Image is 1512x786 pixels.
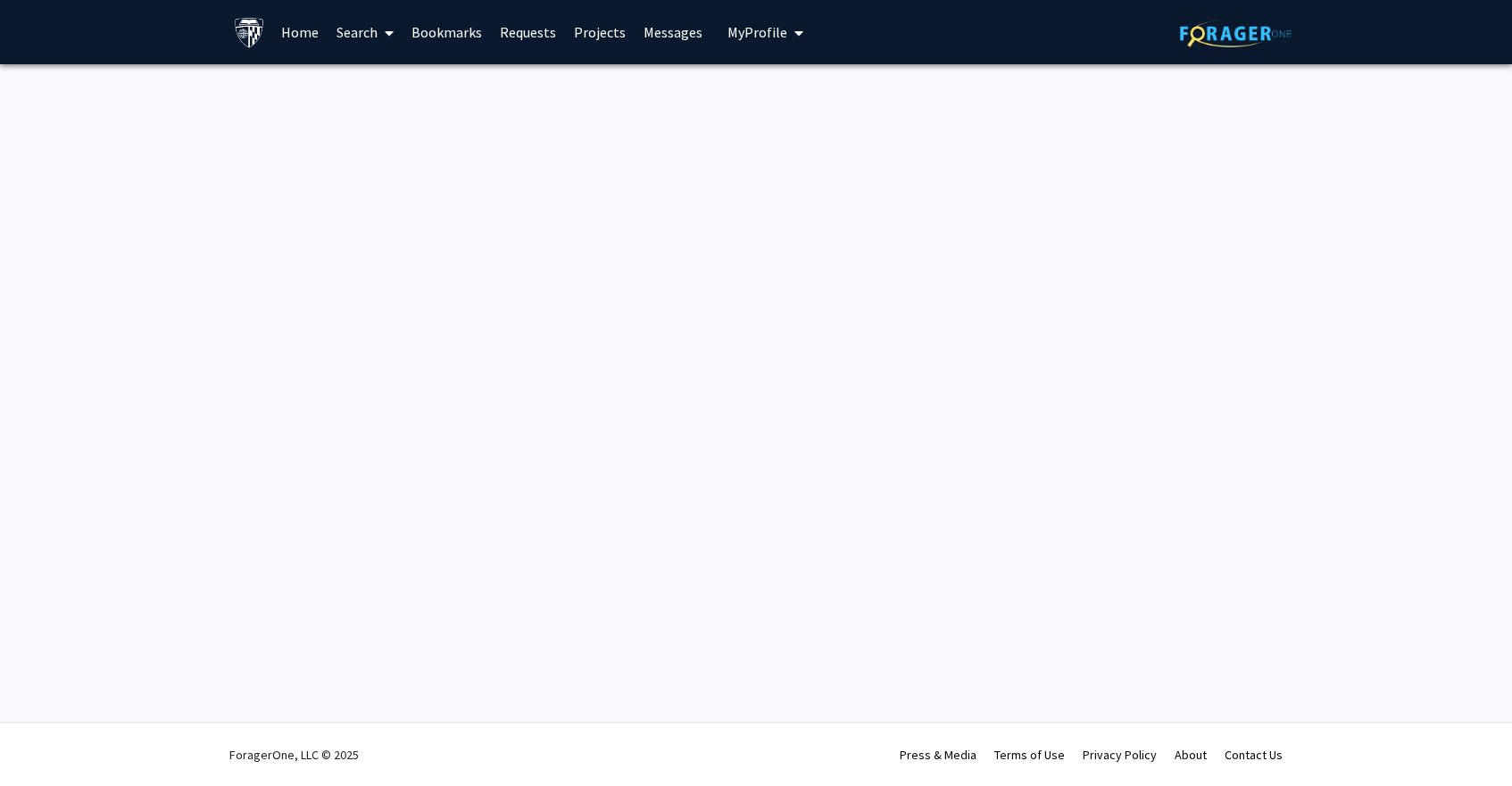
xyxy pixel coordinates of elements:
[403,1,491,63] a: Bookmarks
[900,747,976,763] a: Press & Media
[328,1,403,63] a: Search
[491,1,565,63] a: Requests
[565,1,635,63] a: Projects
[727,23,787,41] span: My Profile
[229,724,359,786] div: ForagerOne, LLC © 2025
[1083,747,1157,763] a: Privacy Policy
[635,1,711,63] a: Messages
[1175,747,1207,763] a: About
[994,747,1065,763] a: Terms of Use
[272,1,328,63] a: Home
[234,17,265,48] img: Johns Hopkins University Logo
[1180,20,1292,47] img: ForagerOne Logo
[1225,747,1283,763] a: Contact Us
[13,706,76,773] iframe: Chat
